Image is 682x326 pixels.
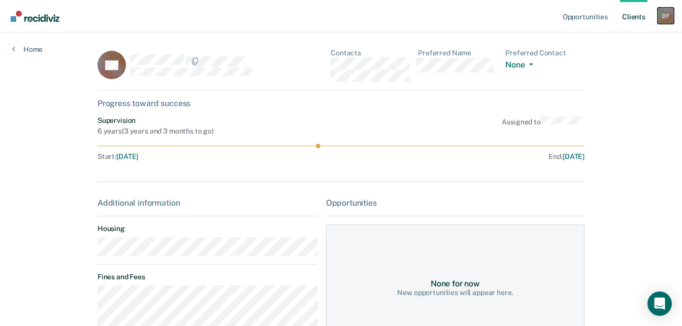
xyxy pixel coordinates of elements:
[658,8,674,24] div: D F
[418,49,497,57] dt: Preferred Name
[397,288,513,297] div: New opportunities will appear here.
[98,198,318,208] div: Additional information
[12,45,43,54] a: Home
[647,291,672,316] div: Open Intercom Messenger
[98,99,584,108] div: Progress toward success
[98,127,214,136] div: 6 years ( 3 years and 3 months to go )
[345,152,584,161] div: End :
[98,273,318,281] dt: Fines and Fees
[11,11,59,22] img: Recidiviz
[563,152,584,160] span: [DATE]
[505,60,537,72] button: None
[98,152,341,161] div: Start :
[502,116,584,136] div: Assigned to
[505,49,584,57] dt: Preferred Contact
[116,152,138,160] span: [DATE]
[98,224,318,233] dt: Housing
[431,279,480,288] div: None for now
[331,49,410,57] dt: Contacts
[326,198,584,208] div: Opportunities
[658,8,674,24] button: Profile dropdown button
[98,116,214,125] div: Supervision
